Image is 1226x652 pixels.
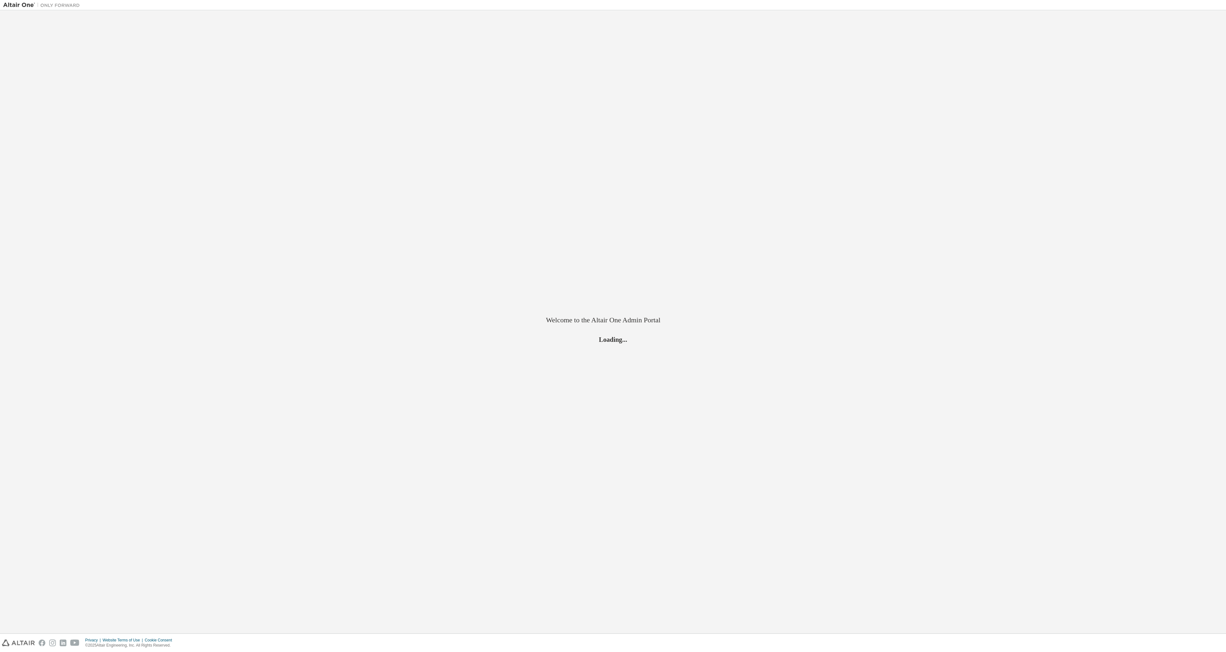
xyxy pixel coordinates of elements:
[2,640,35,646] img: altair_logo.svg
[546,335,680,343] h2: Loading...
[49,640,56,646] img: instagram.svg
[70,640,79,646] img: youtube.svg
[102,638,145,643] div: Website Terms of Use
[85,638,102,643] div: Privacy
[3,2,83,8] img: Altair One
[546,316,680,325] h2: Welcome to the Altair One Admin Portal
[85,643,176,648] p: © 2025 Altair Engineering, Inc. All Rights Reserved.
[39,640,45,646] img: facebook.svg
[60,640,66,646] img: linkedin.svg
[145,638,176,643] div: Cookie Consent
